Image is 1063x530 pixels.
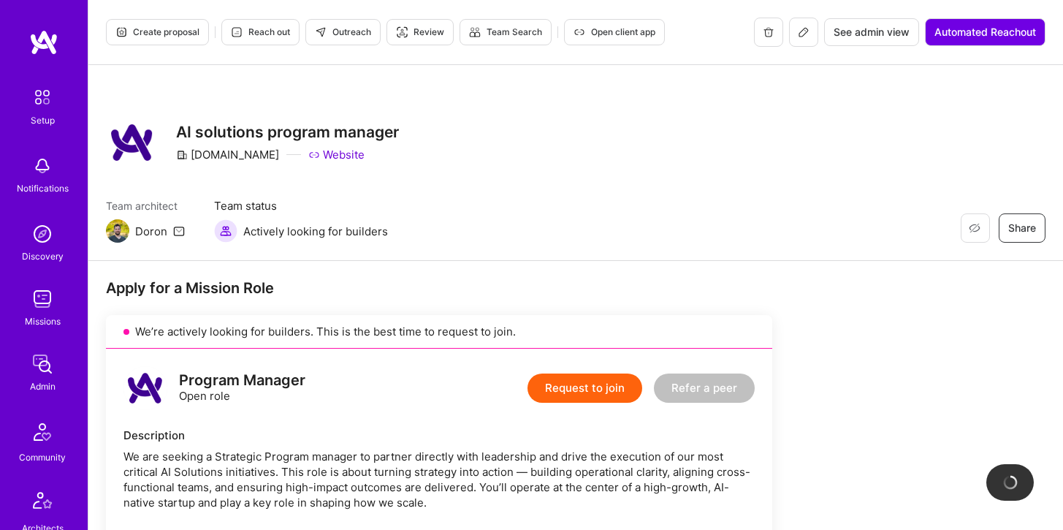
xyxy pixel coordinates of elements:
[173,225,185,237] i: icon Mail
[176,149,188,161] i: icon CompanyGray
[574,26,655,39] span: Open client app
[19,450,66,465] div: Community
[106,198,185,213] span: Team architect
[308,147,365,162] a: Website
[564,19,665,45] button: Open client app
[214,219,237,243] img: Actively looking for builders
[396,26,408,38] i: icon Targeter
[176,123,399,141] h3: AI solutions program manager
[106,116,159,169] img: Company Logo
[386,19,454,45] button: Review
[17,181,69,196] div: Notifications
[28,219,57,249] img: discovery
[25,314,61,329] div: Missions
[106,219,129,243] img: Team Architect
[115,26,127,38] i: icon Proposal
[123,428,755,443] div: Description
[243,224,388,239] span: Actively looking for builders
[27,82,58,113] img: setup
[176,147,279,162] div: [DOMAIN_NAME]
[654,374,755,403] button: Refer a peer
[934,25,1036,39] span: Automated Reachout
[25,414,60,450] img: Community
[29,29,58,56] img: logo
[969,222,980,234] i: icon EyeClosed
[123,449,755,510] div: We are seeking a Strategic Program manager to partner directly with leadership and drive the exec...
[396,26,444,39] span: Review
[31,113,55,128] div: Setup
[824,18,919,46] button: See admin view
[315,26,371,39] span: Outreach
[460,19,552,45] button: Team Search
[25,485,60,520] img: Architects
[179,373,305,388] div: Program Manager
[305,19,381,45] button: Outreach
[106,315,772,349] div: We’re actively looking for builders. This is the best time to request to join.
[135,224,167,239] div: Doron
[1000,472,1021,493] img: loading
[469,26,542,39] span: Team Search
[231,26,290,39] span: Reach out
[106,279,772,298] div: Apply for a Mission Role
[179,373,305,404] div: Open role
[123,366,167,410] img: logo
[28,349,57,379] img: admin teamwork
[221,19,300,45] button: Reach out
[527,374,642,403] button: Request to join
[999,213,1045,243] button: Share
[28,284,57,314] img: teamwork
[1008,221,1036,235] span: Share
[925,18,1045,46] button: Automated Reachout
[22,249,64,264] div: Discovery
[834,25,910,39] span: See admin view
[28,151,57,181] img: bell
[214,198,388,213] span: Team status
[106,19,209,45] button: Create proposal
[30,379,56,394] div: Admin
[115,26,199,39] span: Create proposal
